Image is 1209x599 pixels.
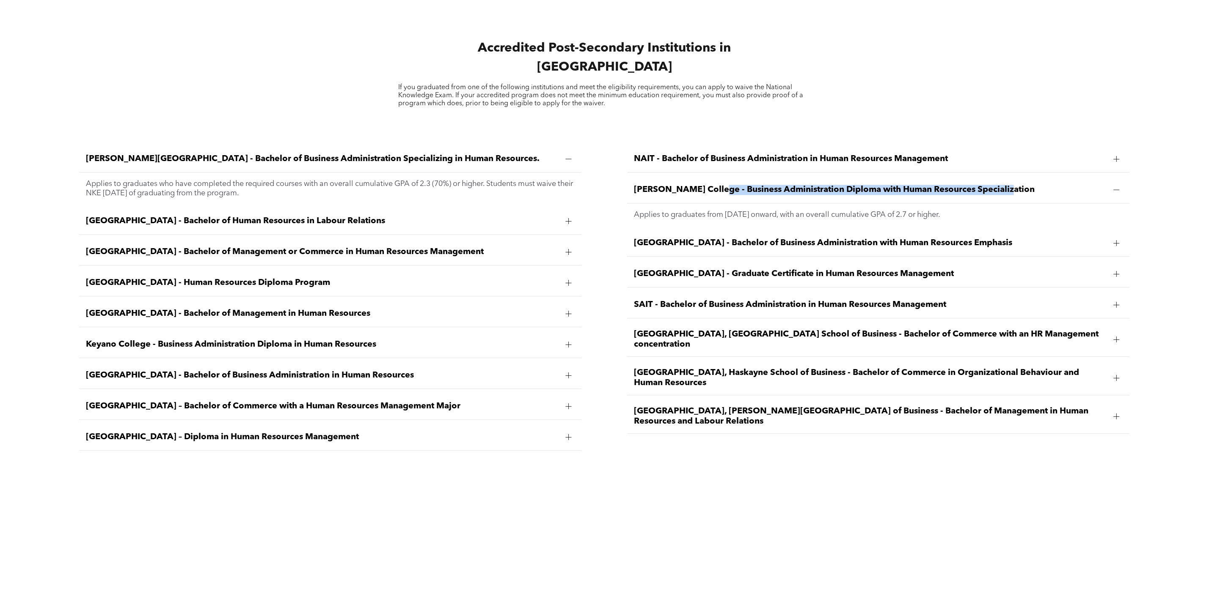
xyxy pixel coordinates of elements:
[634,238,1107,248] span: [GEOGRAPHIC_DATA] - Bachelor of Business Administration with Human Resources Emphasis
[86,154,559,164] span: [PERSON_NAME][GEOGRAPHIC_DATA] - Bachelor of Business Administration Specializing in Human Resour...
[86,309,559,319] span: [GEOGRAPHIC_DATA] - Bachelor of Management in Human Resources
[634,368,1107,388] span: [GEOGRAPHIC_DATA], Haskayne School of Business - Bachelor of Commerce in Organizational Behaviour...
[478,42,731,74] span: Accredited Post-Secondary Institutions in [GEOGRAPHIC_DATA]
[86,401,559,411] span: [GEOGRAPHIC_DATA] – Bachelor of Commerce with a Human Resources Management Major
[86,370,559,380] span: [GEOGRAPHIC_DATA] - Bachelor of Business Administration in Human Resources
[86,432,559,442] span: [GEOGRAPHIC_DATA] – Diploma in Human Resources Management
[634,154,1107,164] span: NAIT - Bachelor of Business Administration in Human Resources Management
[86,247,559,257] span: [GEOGRAPHIC_DATA] - Bachelor of Management or Commerce in Human Resources Management
[86,179,575,198] p: Applies to graduates who have completed the required courses with an overall cumulative GPA of 2....
[399,84,804,107] span: If you graduated from one of the following institutions and meet the eligibility requirements, yo...
[86,216,559,226] span: [GEOGRAPHIC_DATA] - Bachelor of Human Resources in Labour Relations
[86,339,559,350] span: Keyano College - Business Administration Diploma in Human Resources
[634,329,1107,350] span: [GEOGRAPHIC_DATA], [GEOGRAPHIC_DATA] School of Business - Bachelor of Commerce with an HR Managem...
[86,278,559,288] span: [GEOGRAPHIC_DATA] - Human Resources Diploma Program
[634,300,1107,310] span: SAIT - Bachelor of Business Administration in Human Resources Management
[634,269,1107,279] span: [GEOGRAPHIC_DATA] - Graduate Certificate in Human Resources Management
[634,185,1107,195] span: [PERSON_NAME] College - Business Administration Diploma with Human Resources Specialization
[634,406,1107,427] span: [GEOGRAPHIC_DATA], [PERSON_NAME][GEOGRAPHIC_DATA] of Business - Bachelor of Management in Human R...
[634,210,1123,219] p: Applies to graduates from [DATE] onward, with an overall cumulative GPA of 2.7 or higher.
